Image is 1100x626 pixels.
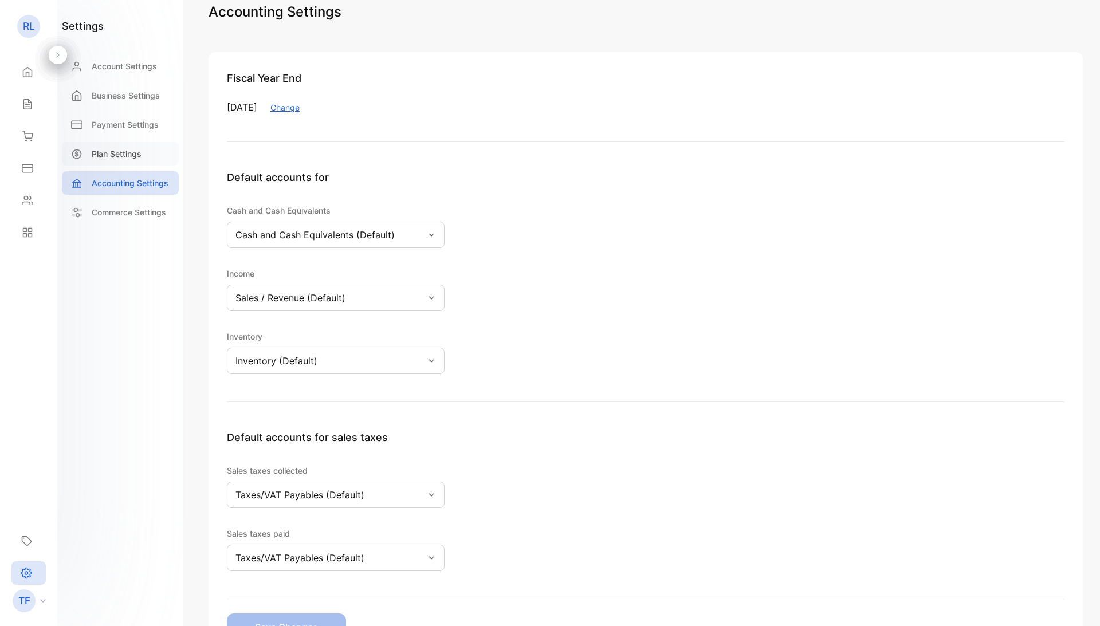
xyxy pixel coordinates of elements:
[227,70,1064,86] p: Fiscal Year End
[92,148,142,160] p: Plan Settings
[235,488,364,502] p: Taxes/VAT Payables (Default)
[209,2,1083,22] h1: Accounting Settings
[227,100,257,114] p: [DATE]
[62,142,179,166] a: Plan Settings
[62,171,179,195] a: Accounting Settings
[235,228,395,242] p: Cash and Cash Equivalents (Default)
[62,54,179,78] a: Account Settings
[227,170,1064,185] p: Default accounts for
[227,430,1064,445] p: Default accounts for sales taxes
[62,84,179,107] a: Business Settings
[92,60,157,72] p: Account Settings
[270,101,300,113] button: Change
[227,206,331,215] label: Cash and Cash Equivalents
[227,466,308,475] label: Sales taxes collected
[62,200,179,224] a: Commerce Settings
[18,593,30,608] p: TF
[62,18,104,34] h1: settings
[235,354,317,368] p: Inventory (Default)
[227,529,290,538] label: Sales taxes paid
[227,269,254,278] label: Income
[92,89,160,101] p: Business Settings
[235,291,345,305] p: Sales / Revenue (Default)
[23,19,35,34] p: RL
[92,177,168,189] p: Accounting Settings
[235,551,364,565] p: Taxes/VAT Payables (Default)
[227,332,262,341] label: Inventory
[9,5,44,39] button: Open LiveChat chat widget
[92,206,166,218] p: Commerce Settings
[62,113,179,136] a: Payment Settings
[92,119,159,131] p: Payment Settings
